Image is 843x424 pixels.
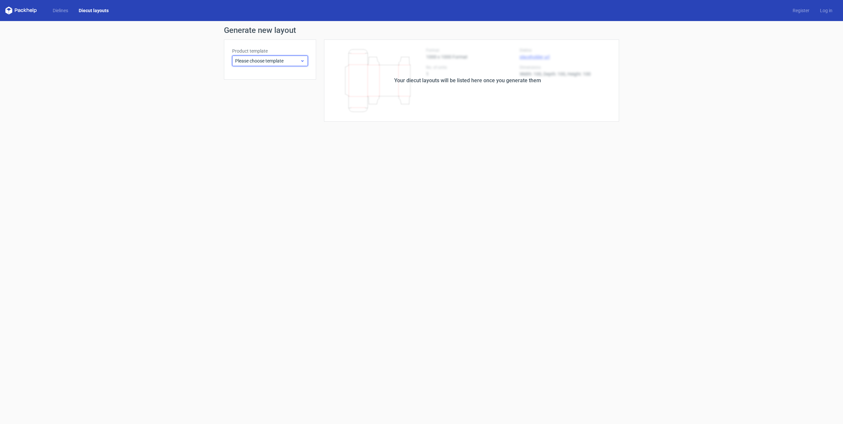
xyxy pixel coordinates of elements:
[235,58,300,64] span: Please choose template
[787,7,815,14] a: Register
[47,7,73,14] a: Dielines
[73,7,114,14] a: Diecut layouts
[815,7,838,14] a: Log in
[394,77,541,85] div: Your diecut layouts will be listed here once you generate them
[224,26,619,34] h1: Generate new layout
[232,48,308,54] label: Product template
